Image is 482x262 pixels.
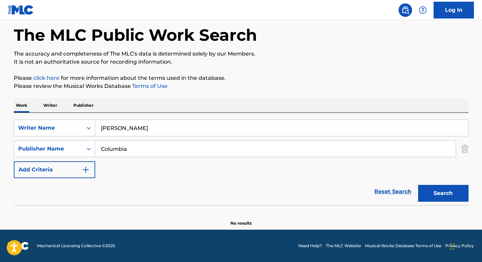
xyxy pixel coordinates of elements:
a: Public Search [399,3,412,17]
a: Reset Search [371,184,415,199]
button: Search [418,185,469,202]
button: Add Criteria [14,161,95,178]
p: Please review the Musical Works Database [14,82,469,90]
span: Mechanical Licensing Collective © 2025 [37,243,115,249]
img: MLC Logo [8,5,34,15]
a: Terms of Use [131,83,168,89]
a: Musical Works Database Terms of Use [365,243,441,249]
p: It is not an authoritative source for recording information. [14,58,469,66]
p: Please for more information about the terms used in the database. [14,74,469,82]
img: Delete Criterion [461,140,469,157]
p: Writer [41,98,59,112]
img: 9d2ae6d4665cec9f34b9.svg [82,166,90,174]
iframe: Chat Widget [448,230,482,262]
h1: The MLC Public Work Search [14,25,257,45]
img: help [419,6,427,14]
a: click here [33,75,60,81]
div: Help [416,3,430,17]
img: search [401,6,409,14]
p: Publisher [71,98,96,112]
img: logo [8,242,29,250]
form: Search Form [14,120,469,205]
p: The accuracy and completeness of The MLC's data is determined solely by our Members. [14,50,469,58]
a: Need Help? [298,243,322,249]
a: Privacy Policy [445,243,474,249]
a: Log In [434,2,474,19]
div: Drag [450,236,454,257]
a: The MLC Website [326,243,361,249]
p: Work [14,98,29,112]
div: Publisher Name [18,145,79,153]
p: No results [230,212,252,226]
div: Writer Name [18,124,79,132]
